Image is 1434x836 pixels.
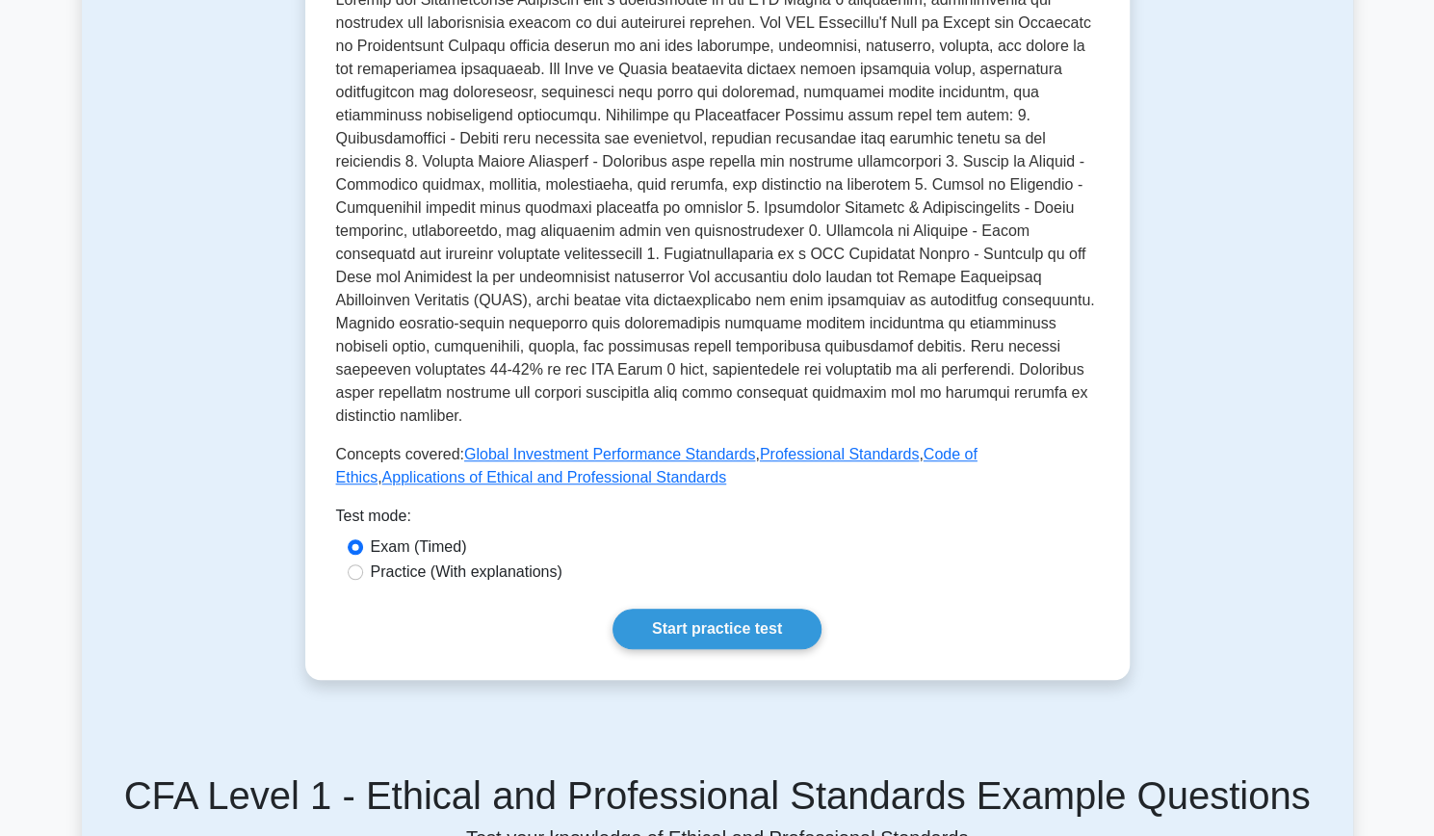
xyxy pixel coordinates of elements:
a: Code of Ethics [336,446,978,485]
a: Global Investment Performance Standards [464,446,755,462]
p: Concepts covered: , , , [336,443,1099,489]
div: Test mode: [336,505,1099,536]
h5: CFA Level 1 - Ethical and Professional Standards Example Questions [93,772,1342,819]
a: Start practice test [613,609,821,649]
a: Applications of Ethical and Professional Standards [382,469,727,485]
label: Exam (Timed) [371,536,467,559]
label: Practice (With explanations) [371,561,562,584]
a: Professional Standards [760,446,919,462]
